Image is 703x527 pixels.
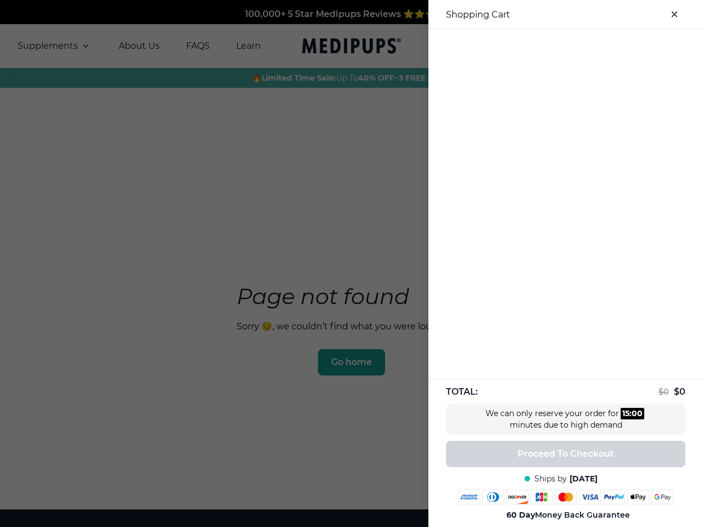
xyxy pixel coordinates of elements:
img: amex [458,490,480,504]
div: 15 [622,408,629,419]
img: mastercard [555,490,577,504]
span: [DATE] [570,474,598,484]
span: Ships by [534,474,567,484]
img: jcb [531,490,553,504]
strong: 60 Day [506,510,535,520]
img: apple [627,490,649,504]
h3: Shopping Cart [446,9,510,20]
span: TOTAL: [446,386,478,398]
div: 00 [632,408,643,419]
div: We can only reserve your order for minutes due to high demand [483,408,648,431]
span: Money Back Guarantee [506,510,630,520]
img: visa [579,490,601,504]
img: paypal [603,490,625,504]
img: diners-club [482,490,504,504]
img: google [651,490,673,504]
span: $ 0 [674,386,685,397]
span: $ 0 [659,387,668,397]
img: discover [506,490,528,504]
div: : [621,408,644,419]
button: close-cart [663,3,685,25]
